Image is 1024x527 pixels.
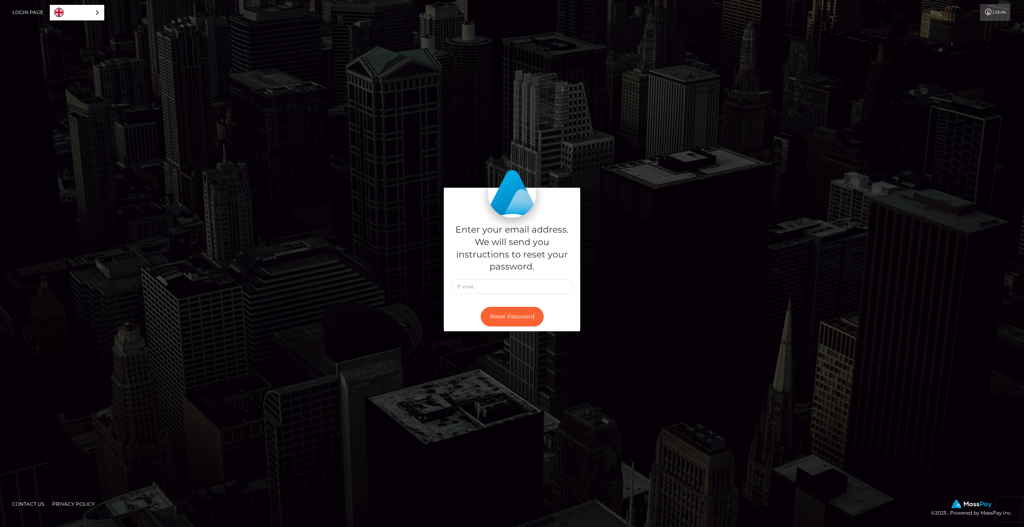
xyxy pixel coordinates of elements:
a: Login Page [12,4,43,21]
input: E-mail... [450,279,574,294]
aside: Language selected: English [50,5,104,20]
a: Privacy Policy [49,498,98,510]
img: MassPay Login [488,170,536,218]
button: Reset Password [481,307,544,326]
h5: Enter your email address. We will send you instructions to reset your password. [450,224,574,273]
a: English [50,5,104,20]
a: Login [980,4,1010,21]
img: MassPay [951,500,991,509]
div: Language [50,5,104,20]
a: Contact Us [9,498,47,510]
div: © 2025 , Powered by MassPay Inc. [931,500,1018,517]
